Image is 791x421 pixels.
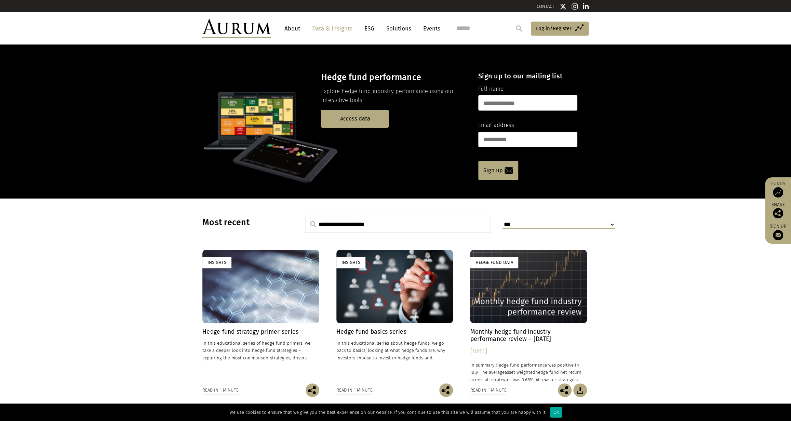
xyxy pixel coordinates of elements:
[309,22,356,35] a: Data & Insights
[383,22,415,35] a: Solutions
[336,328,453,335] h4: Hedge fund basics series
[536,24,572,33] span: Log in/Register
[478,121,514,130] label: Email address
[202,328,319,335] h4: Hedge fund strategy primer series
[558,383,572,397] img: Share this post
[336,340,453,361] p: In this educational series about hedge funds, we go back to basics, looking at what hedge funds a...
[470,361,587,383] p: In summary Hedge fund performance was positive in July. The average hedge fund net return across ...
[478,72,577,80] h4: Sign up to our mailing list
[583,3,589,10] img: Linkedin icon
[505,167,513,174] img: email-icon
[550,407,562,418] div: Ok
[470,250,587,383] a: Hedge Fund Data Monthly hedge fund industry performance review – [DATE] [DATE] In summary Hedge f...
[531,22,589,36] a: Log in/Register
[470,386,506,394] div: Read in 1 minute
[504,370,535,375] span: asset-weighted
[768,181,788,197] a: Funds
[321,87,466,105] p: Explore hedge fund industry performance using our interactive tools.
[768,224,788,240] a: Sign up
[202,386,239,394] div: Read in 1 minute
[512,22,526,35] input: Submit
[470,328,587,343] h4: Monthly hedge fund industry performance review – [DATE]
[573,383,587,397] img: Download Article
[336,250,453,383] a: Insights Hedge fund basics series In this educational series about hedge funds, we go back to bas...
[773,208,783,218] img: Share this post
[478,85,504,93] label: Full name
[470,257,518,268] div: Hedge Fund Data
[773,187,783,197] img: Access Funds
[202,217,288,228] h3: Most recent
[439,383,453,397] img: Share this post
[202,257,231,268] div: Insights
[281,22,304,35] a: About
[321,72,466,82] h3: Hedge fund performance
[478,161,518,180] a: Sign up
[202,340,319,361] p: In this educational series of hedge fund primers, we take a deeper look into hedge fund strategie...
[310,221,316,227] img: search.svg
[202,19,271,38] img: Aurum
[773,230,783,240] img: Sign up to our newsletter
[336,257,365,268] div: Insights
[768,203,788,218] div: Share
[572,3,578,10] img: Instagram icon
[202,250,319,383] a: Insights Hedge fund strategy primer series In this educational series of hedge fund primers, we t...
[306,383,319,397] img: Share this post
[537,4,554,9] a: CONTACT
[261,355,290,360] span: sub-strategies
[420,22,440,35] a: Events
[560,3,566,10] img: Twitter icon
[321,110,389,127] a: Access data
[336,386,373,394] div: Read in 1 minute
[470,347,587,356] div: [DATE]
[361,22,378,35] a: ESG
